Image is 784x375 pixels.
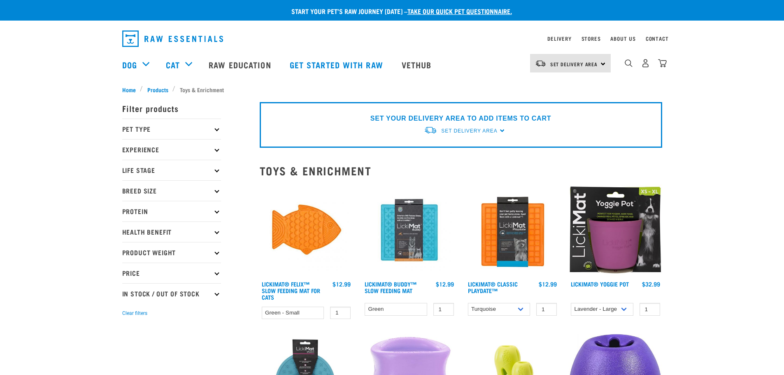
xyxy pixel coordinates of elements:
img: Raw Essentials Logo [122,30,223,47]
a: take our quick pet questionnaire. [407,9,512,13]
img: LM Felix Orange 2 570x570 crop top [260,184,353,277]
input: 1 [640,303,660,316]
img: Yoggie pot packaging purple 2 [569,184,662,277]
input: 1 [330,307,351,319]
input: 1 [536,303,557,316]
a: LickiMat® Buddy™ Slow Feeding Mat [365,282,416,292]
img: home-icon@2x.png [658,59,667,68]
a: Products [143,85,172,94]
p: Protein [122,201,221,221]
div: $12.99 [539,281,557,287]
p: Price [122,263,221,283]
img: user.png [641,59,650,68]
a: Get started with Raw [281,48,393,81]
nav: breadcrumbs [122,85,662,94]
button: Clear filters [122,310,147,317]
p: SET YOUR DELIVERY AREA TO ADD ITEMS TO CART [370,114,551,123]
a: About Us [610,37,635,40]
div: $12.99 [333,281,351,287]
a: Contact [646,37,669,40]
p: In Stock / Out Of Stock [122,283,221,304]
img: LM Playdate Orange 570x570 crop top [466,184,559,277]
a: Raw Education [200,48,281,81]
a: LickiMat® Classic Playdate™ [468,282,518,292]
a: Delivery [547,37,571,40]
div: $12.99 [436,281,454,287]
a: Home [122,85,140,94]
span: Set Delivery Area [441,128,497,134]
p: Product Weight [122,242,221,263]
nav: dropdown navigation [116,27,669,50]
input: 1 [433,303,454,316]
div: $32.99 [642,281,660,287]
span: Products [147,85,168,94]
a: LickiMat® Yoggie Pot [571,282,629,285]
a: Dog [122,58,137,71]
p: Experience [122,139,221,160]
img: van-moving.png [424,126,437,135]
img: van-moving.png [535,60,546,67]
p: Pet Type [122,119,221,139]
h2: Toys & Enrichment [260,164,662,177]
p: Breed Size [122,180,221,201]
span: Set Delivery Area [550,63,598,65]
a: LickiMat® Felix™ Slow Feeding Mat For Cats [262,282,320,298]
p: Life Stage [122,160,221,180]
a: Vethub [393,48,442,81]
a: Cat [166,58,180,71]
img: home-icon-1@2x.png [625,59,633,67]
img: Buddy Turquoise [363,184,456,277]
p: Health Benefit [122,221,221,242]
span: Home [122,85,136,94]
a: Stores [582,37,601,40]
p: Filter products [122,98,221,119]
